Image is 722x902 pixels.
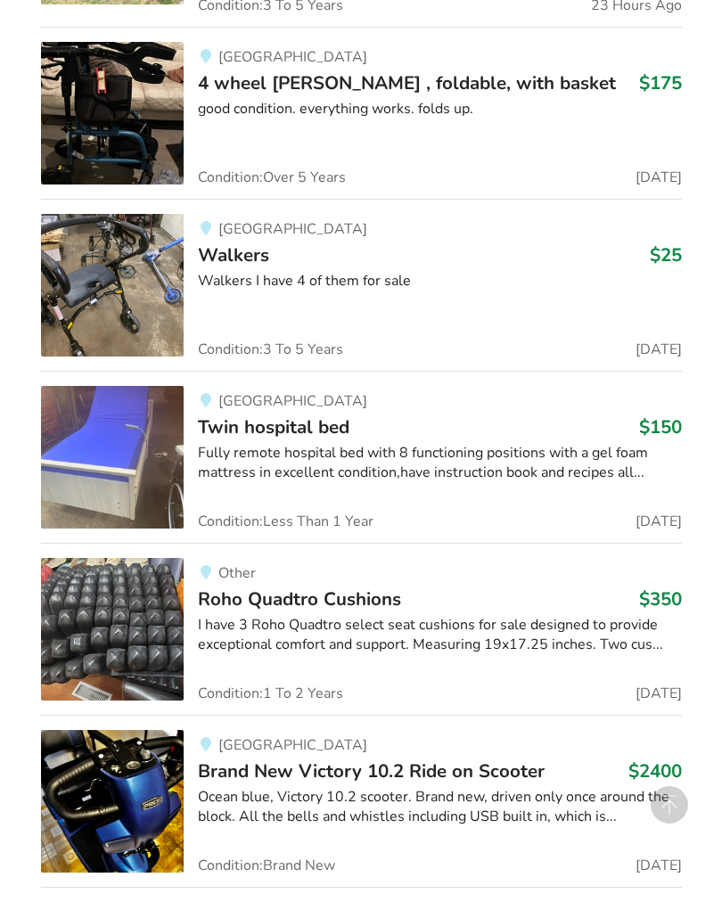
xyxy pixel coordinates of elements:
[639,71,682,94] h3: $175
[41,386,184,529] img: bedroom equipment-twin hospital bed
[218,563,256,583] span: Other
[41,730,184,873] img: mobility-brand new victory 10.2 ride on scooter
[41,214,184,357] img: mobility-walkers
[218,735,367,755] span: [GEOGRAPHIC_DATA]
[636,858,682,873] span: [DATE]
[218,47,367,67] span: [GEOGRAPHIC_DATA]
[198,70,616,95] span: 4 wheel [PERSON_NAME] , foldable, with basket
[198,271,682,291] div: Walkers I have 4 of them for sale
[198,414,349,439] span: Twin hospital bed
[636,514,682,529] span: [DATE]
[198,342,343,357] span: Condition: 3 To 5 Years
[41,371,682,543] a: bedroom equipment-twin hospital bed [GEOGRAPHIC_DATA]Twin hospital bed$150Fully remote hospital b...
[198,242,269,267] span: Walkers
[636,342,682,357] span: [DATE]
[198,586,401,611] span: Roho Quadtro Cushions
[198,615,682,656] div: I have 3 Roho Quadtro select seat cushions for sale designed to provide exceptional comfort and s...
[41,42,184,184] img: mobility-4 wheel walker , foldable, with basket
[639,415,682,439] h3: $150
[41,558,184,701] img: mobility-roho quadtro cushions
[218,219,367,239] span: [GEOGRAPHIC_DATA]
[41,27,682,199] a: mobility-4 wheel walker , foldable, with basket[GEOGRAPHIC_DATA]4 wheel [PERSON_NAME] , foldable,...
[639,587,682,611] h3: $350
[218,391,367,411] span: [GEOGRAPHIC_DATA]
[198,99,682,119] div: good condition. everything works. folds up.
[41,543,682,715] a: mobility-roho quadtro cushionsOtherRoho Quadtro Cushions$350I have 3 Roho Quadtro select seat cus...
[198,443,682,484] div: Fully remote hospital bed with 8 functioning positions with a gel foam mattress in excellent cond...
[628,759,682,783] h3: $2400
[198,787,682,828] div: Ocean blue, Victory 10.2 scooter. Brand new, driven only once around the block. All the bells and...
[636,686,682,701] span: [DATE]
[198,170,346,184] span: Condition: Over 5 Years
[198,858,335,873] span: Condition: Brand New
[650,243,682,266] h3: $25
[41,715,682,887] a: mobility-brand new victory 10.2 ride on scooter[GEOGRAPHIC_DATA]Brand New Victory 10.2 Ride on Sc...
[198,514,373,529] span: Condition: Less Than 1 Year
[198,758,545,783] span: Brand New Victory 10.2 Ride on Scooter
[41,199,682,371] a: mobility-walkers[GEOGRAPHIC_DATA]Walkers$25Walkers I have 4 of them for saleCondition:3 To 5 Year...
[636,170,682,184] span: [DATE]
[198,686,343,701] span: Condition: 1 To 2 Years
